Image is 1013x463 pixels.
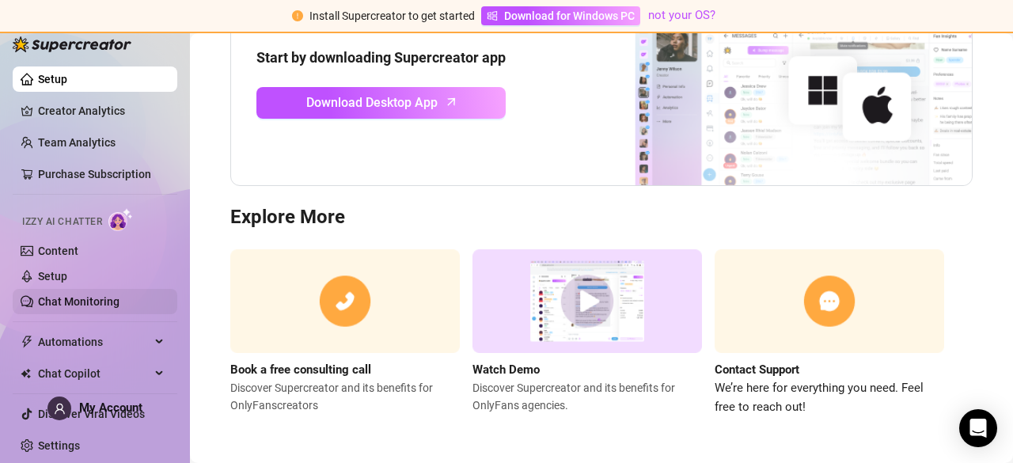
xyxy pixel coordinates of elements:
[22,214,102,230] span: Izzy AI Chatter
[79,400,142,415] span: My Account
[309,9,475,22] span: Install Supercreator to get started
[472,379,702,414] span: Discover Supercreator and its benefits for OnlyFans agencies.
[715,249,944,353] img: contact support
[38,270,67,283] a: Setup
[256,87,506,119] a: Download Desktop Apparrow-up
[481,6,640,25] a: Download for Windows PC
[715,362,799,377] strong: Contact Support
[230,362,371,377] strong: Book a free consulting call
[21,368,31,379] img: Chat Copilot
[292,10,303,21] span: exclamation-circle
[959,409,997,447] div: Open Intercom Messenger
[21,336,33,348] span: thunderbolt
[230,249,460,416] a: Book a free consulting callDiscover Supercreator and its benefits for OnlyFanscreators
[230,205,973,230] h3: Explore More
[38,295,120,308] a: Chat Monitoring
[54,403,66,415] span: user
[306,93,438,112] span: Download Desktop App
[487,10,498,21] span: windows
[38,245,78,257] a: Content
[648,8,715,22] a: not your OS?
[38,329,150,355] span: Automations
[38,408,145,420] a: Discover Viral Videos
[472,249,702,416] a: Watch DemoDiscover Supercreator and its benefits for OnlyFans agencies.
[715,379,944,416] span: We’re here for everything you need. Feel free to reach out!
[442,93,461,111] span: arrow-up
[472,249,702,353] img: supercreator demo
[38,361,150,386] span: Chat Copilot
[108,208,133,231] img: AI Chatter
[38,168,151,180] a: Purchase Subscription
[504,7,635,25] span: Download for Windows PC
[230,249,460,353] img: consulting call
[38,136,116,149] a: Team Analytics
[13,36,131,52] img: logo-BBDzfeDw.svg
[472,362,540,377] strong: Watch Demo
[230,379,460,414] span: Discover Supercreator and its benefits for OnlyFans creators
[38,73,67,85] a: Setup
[38,439,80,452] a: Settings
[256,49,506,66] strong: Start by downloading Supercreator app
[38,98,165,123] a: Creator Analytics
